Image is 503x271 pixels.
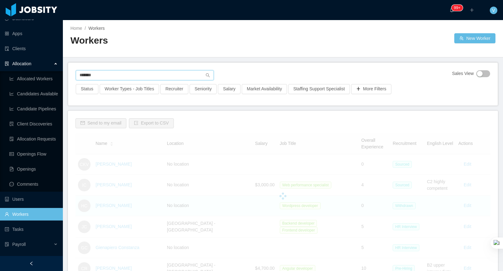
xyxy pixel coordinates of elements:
[190,84,217,94] button: Seniority
[288,84,350,94] button: Staffing Support Specialist
[470,8,474,12] i: icon: plus
[5,42,58,55] a: icon: auditClients
[450,8,454,12] i: icon: bell
[9,103,58,115] a: icon: line-chartCandidate Pipelines
[5,193,58,205] a: icon: robotUsers
[492,7,495,14] span: V
[452,70,474,77] span: Sales View
[9,133,58,145] a: icon: file-doneAllocation Requests
[451,5,463,11] sup: 906
[70,26,82,31] a: Home
[88,26,105,31] span: Workers
[206,73,210,77] i: icon: search
[70,34,283,47] h2: Workers
[218,84,240,94] button: Salary
[12,61,31,66] span: Allocation
[454,33,495,43] button: icon: usergroup-addNew Worker
[9,72,58,85] a: icon: line-chartAllocated Workers
[85,26,86,31] span: /
[9,88,58,100] a: icon: line-chartCandidates Available
[9,178,58,190] a: icon: messageComments
[12,242,26,247] span: Payroll
[9,118,58,130] a: icon: file-searchClient Discoveries
[5,242,9,247] i: icon: file-protect
[351,84,391,94] button: icon: plusMore Filters
[5,27,58,40] a: icon: appstoreApps
[5,61,9,66] i: icon: solution
[76,84,98,94] button: Status
[9,163,58,175] a: icon: file-textOpenings
[5,223,58,236] a: icon: profileTasks
[9,148,58,160] a: icon: idcardOpenings Flow
[242,84,287,94] button: Market Availability
[100,84,159,94] button: Worker Types - Job Titles
[160,84,188,94] button: Recruiter
[5,208,58,221] a: icon: userWorkers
